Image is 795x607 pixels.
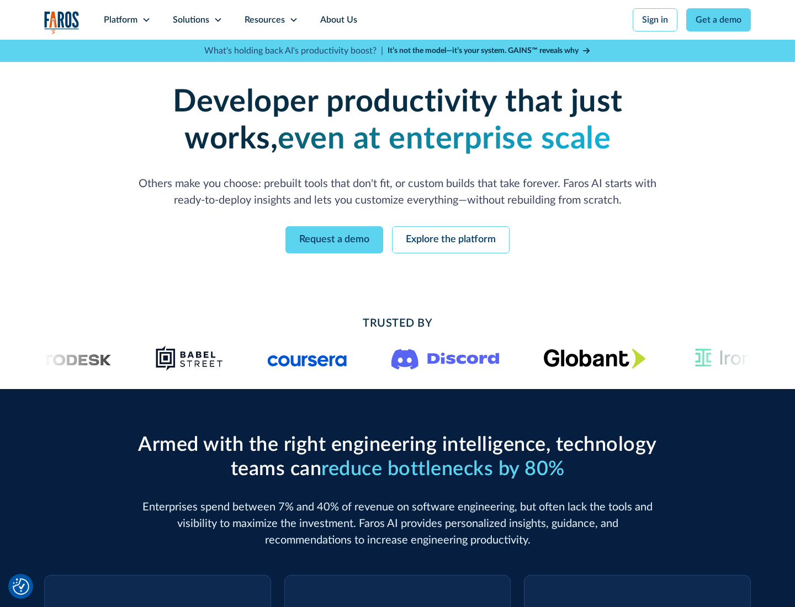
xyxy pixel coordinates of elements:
p: Others make you choose: prebuilt tools that don't fit, or custom builds that take forever. Faros ... [132,175,662,209]
p: What's holding back AI's productivity boost? | [204,44,383,57]
div: Resources [245,13,285,26]
h2: Trusted By [132,315,662,332]
a: Explore the platform [392,226,510,253]
strong: Developer productivity that just works, [173,87,623,155]
img: Revisit consent button [13,578,29,595]
a: Request a demo [285,226,383,253]
strong: It’s not the model—it’s your system. GAINS™ reveals why [388,47,579,55]
img: Logo of the communication platform Discord. [391,347,500,370]
a: It’s not the model—it’s your system. GAINS™ reveals why [388,45,591,57]
img: Logo of the analytics and reporting company Faros. [44,11,79,34]
p: Enterprises spend between 7% and 40% of revenue on software engineering, but often lack the tools... [132,499,662,549]
span: reduce bottlenecks by 80% [321,459,565,479]
strong: even at enterprise scale [278,124,611,155]
h2: Armed with the right engineering intelligence, technology teams can [132,433,662,481]
a: home [44,11,79,34]
img: Babel Street logo png [156,345,224,371]
div: Solutions [173,13,209,26]
a: Get a demo [686,8,751,31]
img: Globant's logo [544,348,646,369]
img: Logo of the online learning platform Coursera. [268,349,347,367]
a: Sign in [633,8,677,31]
button: Cookie Settings [13,578,29,595]
div: Platform [104,13,137,26]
